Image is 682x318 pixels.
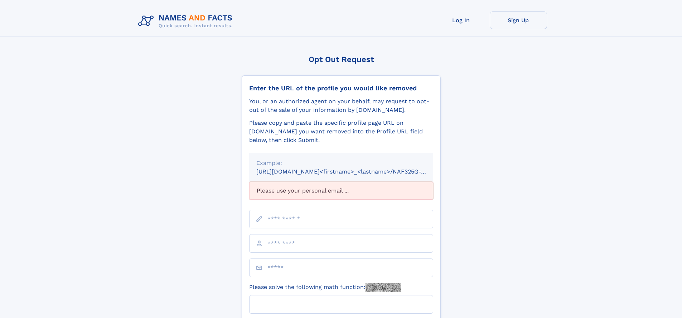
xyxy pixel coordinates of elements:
img: Logo Names and Facts [135,11,238,31]
div: Opt Out Request [242,55,441,64]
a: Sign Up [490,11,547,29]
div: Please copy and paste the specific profile page URL on [DOMAIN_NAME] you want removed into the Pr... [249,119,433,144]
small: [URL][DOMAIN_NAME]<firstname>_<lastname>/NAF325G-xxxxxxxx [256,168,447,175]
div: Example: [256,159,426,167]
label: Please solve the following math function: [249,283,401,292]
a: Log In [432,11,490,29]
div: You, or an authorized agent on your behalf, may request to opt-out of the sale of your informatio... [249,97,433,114]
div: Enter the URL of the profile you would like removed [249,84,433,92]
div: Please use your personal email ... [249,182,433,200]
